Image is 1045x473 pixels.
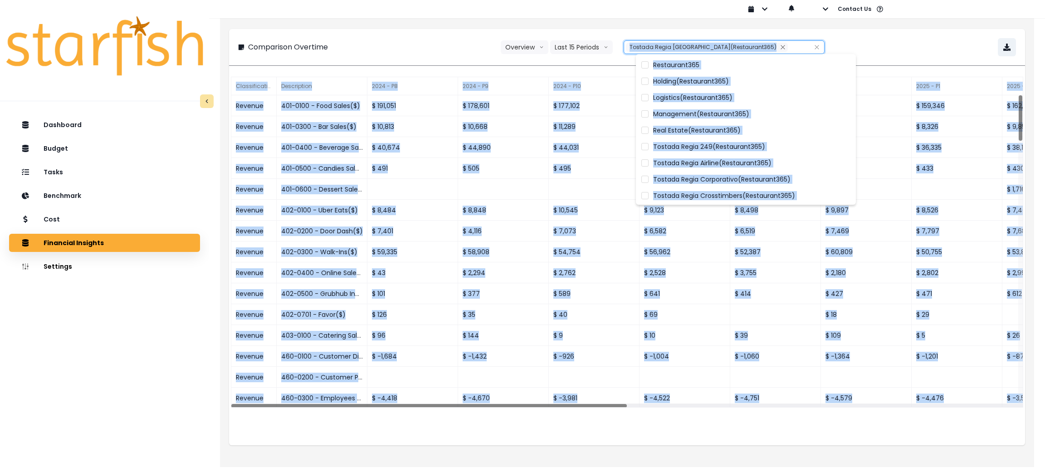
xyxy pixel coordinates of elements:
button: Overviewarrow down line [501,40,548,54]
div: Description [277,77,367,95]
div: $ 6,582 [640,221,730,241]
div: $ 35 [458,304,549,325]
div: Classification [231,77,277,95]
div: $ 9,897 [821,200,912,221]
div: $ 505 [458,158,549,179]
div: $ 7,797 [912,221,1002,241]
div: $ 96 [367,325,458,346]
div: $ -4,670 [458,388,549,409]
div: $ 7,401 [367,221,458,241]
button: Clear [814,43,820,52]
div: 401-0300 - Bar Sales($) [277,116,367,137]
div: 402-0300 - Walk-Ins($) [277,241,367,262]
div: $ 8,526 [912,200,1002,221]
div: $ 56,962 [640,241,730,262]
div: 2025 - P1 [912,77,1002,95]
div: $ 589 [549,283,640,304]
div: $ 7,073 [549,221,640,241]
div: Revenue [231,346,277,367]
div: $ -1,432 [458,346,549,367]
div: $ 414 [730,283,821,304]
div: $ -1,201 [912,346,1002,367]
div: $ 159,346 [912,95,1002,116]
div: Revenue [231,137,277,158]
div: $ -1,004 [640,346,730,367]
svg: arrow down line [539,43,544,52]
div: 401-0100 - Food Sales($) [277,95,367,116]
div: $ -4,418 [367,388,458,409]
div: $ 491 [367,158,458,179]
div: $ 50,755 [912,241,1002,262]
div: $ 177,102 [549,95,640,116]
div: $ 2,762 [549,262,640,283]
div: Revenue [231,158,277,179]
div: 402-0100 - Uber Eats($) [277,200,367,221]
p: Comparison Overtime [248,42,328,53]
span: Tostada Regia Airline(Restaurant365) [653,158,772,168]
div: $ 2,180 [821,262,912,283]
span: Management(Restaurant365) [653,109,749,118]
div: $ 59,335 [367,241,458,262]
p: Dashboard [44,121,82,129]
button: Benchmark [9,187,200,205]
span: Holding(Restaurant365) [653,77,729,86]
div: Revenue [231,325,277,346]
svg: arrow down line [604,43,608,52]
svg: close [780,44,786,50]
div: Revenue [231,262,277,283]
div: 401-0600 - Dessert Sales($) [277,179,367,200]
div: Revenue [231,179,277,200]
div: $ 487 [821,158,912,179]
div: Revenue [231,388,277,409]
div: $ 10 [640,325,730,346]
div: $ 58,908 [458,241,549,262]
div: $ 2,528 [640,262,730,283]
div: $ 60,809 [821,241,912,262]
div: $ -4,476 [912,388,1002,409]
span: Tostada Regia Crosstimbers(Restaurant365) [653,191,795,200]
button: Budget [9,139,200,158]
div: Revenue [231,283,277,304]
div: $ 377 [458,283,549,304]
div: $ -1,060 [730,346,821,367]
div: $ 8,848 [458,200,549,221]
p: Benchmark [44,192,81,200]
div: Revenue [231,304,277,325]
div: $ 11,289 [549,116,640,137]
div: $ 10,311 [821,116,912,137]
div: $ 10,668 [458,116,549,137]
button: Remove [778,43,788,52]
div: 401-0400 - Beverage Sales($) [277,137,367,158]
div: $ 471 [912,283,1002,304]
div: $ -1,364 [821,346,912,367]
span: Logistics(Restaurant365) [653,93,732,102]
div: 2024 - P9 [458,77,549,95]
div: 402-0500 - Grubhub Income($) [277,283,367,304]
div: 460-0100 - Customer Discounts($) [277,346,367,367]
div: $ 44,890 [458,137,549,158]
button: Financial Insights [9,234,200,252]
div: $ -4,522 [640,388,730,409]
div: 2024 - P8 [367,77,458,95]
div: 402-0200 - Door Dash($) [277,221,367,241]
button: Cost [9,210,200,228]
div: $ 4,116 [458,221,549,241]
div: 2024 - P13 [821,77,912,95]
svg: close [814,44,820,50]
div: Revenue [231,367,277,388]
span: Tostada Regia [GEOGRAPHIC_DATA](Restaurant365) [630,43,776,51]
div: $ 495 [549,158,640,179]
div: Revenue [231,200,277,221]
div: $ 43 [367,262,458,283]
button: Settings [9,257,200,276]
span: Tostada Regia Corporativo(Restaurant365) [653,175,791,184]
div: $ 10,545 [549,200,640,221]
div: 402-0701 - Favor($) [277,304,367,325]
div: $ 39 [730,325,821,346]
div: Revenue [231,221,277,241]
div: $ 2,294 [458,262,549,283]
span: Restaurant365 [653,60,699,69]
div: 403-0100 - Catering Sales($) [277,325,367,346]
div: Revenue [231,116,277,137]
div: $ 641 [640,283,730,304]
